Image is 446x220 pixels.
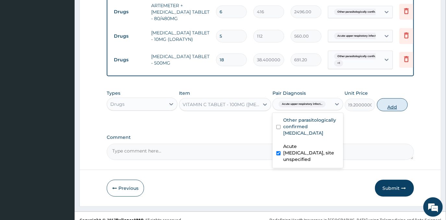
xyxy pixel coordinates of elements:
[334,53,380,60] span: Other parasitologically confir...
[148,50,213,69] td: [MEDICAL_DATA] TABLET - 500MG
[334,9,380,15] span: Other parasitologically confir...
[183,101,260,108] div: VITAMIN C TABLET - 100MG ([MEDICAL_DATA] )
[148,26,213,46] td: [MEDICAL_DATA] TABLET - 10MG (LORATYN)
[106,3,122,19] div: Minimize live chat window
[111,6,148,18] td: Drugs
[283,143,339,163] label: Acute [MEDICAL_DATA], site unspecified
[111,30,148,42] td: Drugs
[12,32,26,49] img: d_794563401_company_1708531726252_794563401
[377,98,408,111] button: Add
[279,101,326,107] span: Acute upper respiratory infect...
[111,54,148,66] td: Drugs
[107,91,120,96] label: Types
[38,67,90,133] span: We're online!
[283,117,339,136] label: Other parasitologically confirmed [MEDICAL_DATA]
[272,90,306,96] label: Pair Diagnosis
[34,36,109,45] div: Chat with us now
[107,180,144,197] button: Previous
[110,101,125,107] div: Drugs
[334,60,343,67] span: + 1
[375,180,414,197] button: Submit
[107,135,414,140] label: Comment
[334,33,381,39] span: Acute upper respiratory infect...
[179,90,190,96] label: Item
[3,149,124,172] textarea: Type your message and hit 'Enter'
[345,90,368,96] label: Unit Price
